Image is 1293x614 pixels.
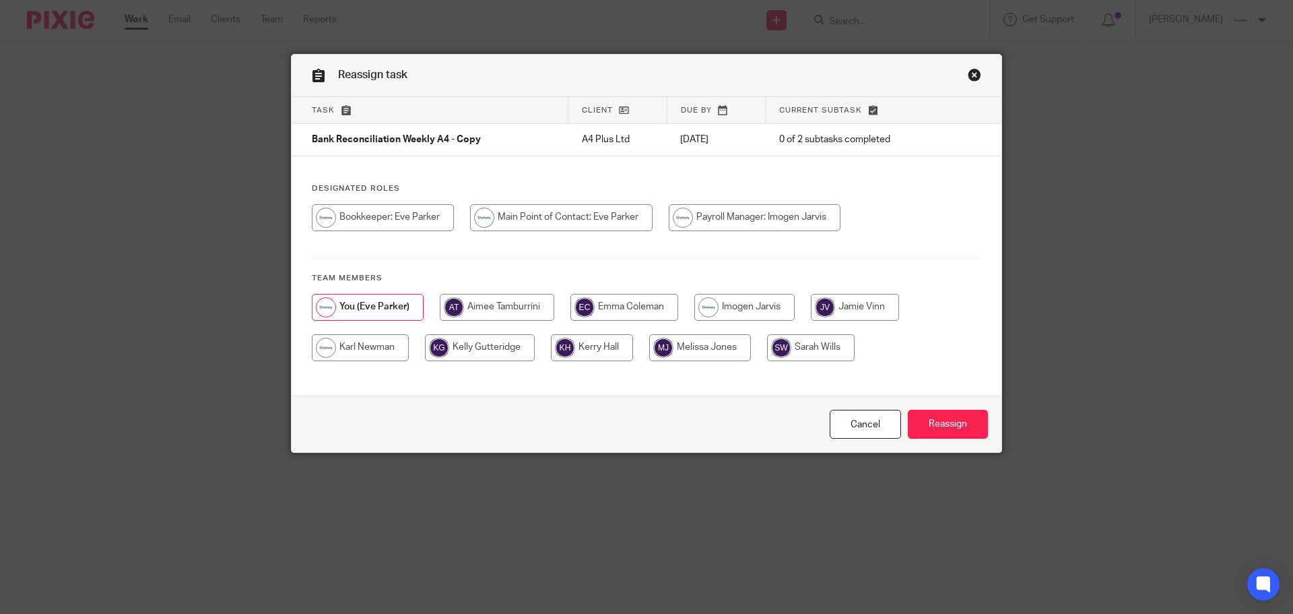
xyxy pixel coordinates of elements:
[312,106,335,114] span: Task
[582,133,654,146] p: A4 Plus Ltd
[680,133,752,146] p: [DATE]
[766,124,948,156] td: 0 of 2 subtasks completed
[338,69,407,80] span: Reassign task
[312,183,981,194] h4: Designated Roles
[830,410,901,439] a: Close this dialog window
[681,106,712,114] span: Due by
[312,273,981,284] h4: Team members
[312,135,481,145] span: Bank Reconciliation Weekly A4 - Copy
[779,106,862,114] span: Current subtask
[968,68,981,86] a: Close this dialog window
[908,410,988,439] input: Reassign
[582,106,613,114] span: Client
